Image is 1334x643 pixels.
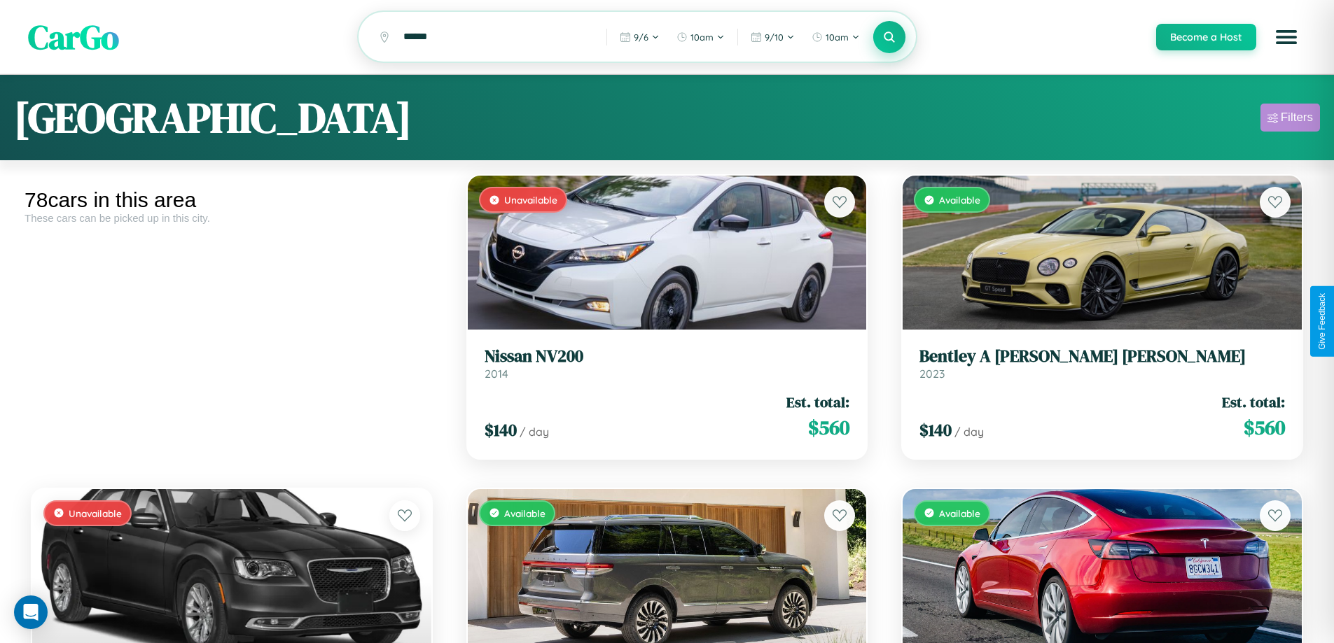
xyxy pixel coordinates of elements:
[504,194,557,206] span: Unavailable
[485,346,850,367] h3: Nissan NV200
[69,507,122,519] span: Unavailable
[1222,392,1285,412] span: Est. total:
[808,414,849,441] span: $ 560
[919,346,1285,381] a: Bentley A [PERSON_NAME] [PERSON_NAME]2023
[1267,17,1306,57] button: Open menu
[634,31,648,43] span: 9 / 6
[1244,414,1285,441] span: $ 560
[28,14,119,60] span: CarGo
[1317,293,1327,350] div: Give Feedback
[919,367,945,381] span: 2023
[1156,24,1256,50] button: Become a Host
[485,418,517,441] span: $ 140
[25,188,439,212] div: 78 cars in this area
[919,346,1285,367] h3: Bentley A [PERSON_NAME] [PERSON_NAME]
[14,595,48,629] div: Open Intercom Messenger
[690,31,714,43] span: 10am
[939,507,980,519] span: Available
[613,26,667,48] button: 9/6
[919,418,952,441] span: $ 140
[669,26,732,48] button: 10am
[744,26,802,48] button: 9/10
[14,89,412,146] h1: [GEOGRAPHIC_DATA]
[520,425,549,439] span: / day
[939,194,980,206] span: Available
[1281,111,1313,125] div: Filters
[765,31,784,43] span: 9 / 10
[504,507,546,519] span: Available
[485,346,850,381] a: Nissan NV2002014
[786,392,849,412] span: Est. total:
[954,425,984,439] span: / day
[826,31,849,43] span: 10am
[25,212,439,224] div: These cars can be picked up in this city.
[485,367,508,381] span: 2014
[805,26,867,48] button: 10am
[1260,104,1320,132] button: Filters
